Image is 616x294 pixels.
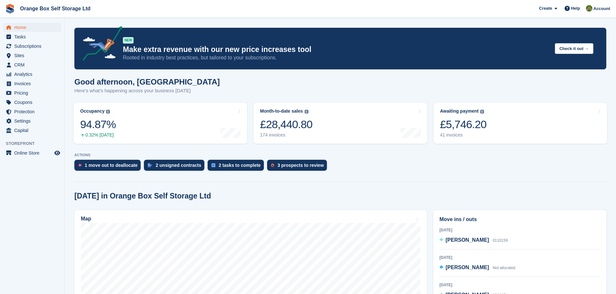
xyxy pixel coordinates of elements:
a: menu [3,32,61,41]
span: [PERSON_NAME] [446,237,489,243]
h2: [DATE] in Orange Box Self Storage Ltd [74,192,211,200]
span: Online Store [14,148,53,157]
div: 94.87% [80,118,116,131]
h1: Good afternoon, [GEOGRAPHIC_DATA] [74,77,220,86]
img: stora-icon-8386f47178a22dfd0bd8f6a31ec36ba5ce8667c1dd55bd0f319d3a0aa187defe.svg [5,4,15,14]
img: Pippa White [586,5,592,12]
img: move_outs_to_deallocate_icon-f764333ba52eb49d3ac5e1228854f67142a1ed5810a6f6cc68b1a99e826820c5.svg [78,163,81,167]
img: icon-info-grey-7440780725fd019a000dd9b08b2336e03edf1995a4989e88bcd33f0948082b44.svg [305,110,308,114]
span: Capital [14,126,53,135]
span: Coupons [14,98,53,107]
div: 2 unsigned contracts [156,163,201,168]
div: [DATE] [439,282,600,288]
a: menu [3,79,61,88]
img: prospect-51fa495bee0391a8d652442698ab0144808aea92771e9ea1ae160a38d050c398.svg [271,163,274,167]
p: Make extra revenue with our new price increases tool [123,45,550,54]
img: price-adjustments-announcement-icon-8257ccfd72463d97f412b2fc003d46551f7dbcb40ab6d574587a9cd5c0d94... [77,26,123,63]
img: task-75834270c22a3079a89374b754ae025e5fb1db73e45f91037f5363f120a921f8.svg [211,163,215,167]
span: Home [14,23,53,32]
span: Sites [14,51,53,60]
a: [PERSON_NAME] 0110159 [439,236,508,245]
img: contract_signature_icon-13c848040528278c33f63329250d36e43548de30e8caae1d1a13099fd9432cc5.svg [148,163,152,167]
a: menu [3,126,61,135]
a: Awaiting payment £5,746.20 41 invoices [434,103,607,144]
h2: Move ins / outs [439,216,600,223]
a: Orange Box Self Storage Ltd [17,3,93,14]
div: 174 invoices [260,132,312,138]
span: Protection [14,107,53,116]
a: menu [3,60,61,69]
span: 0110159 [493,238,508,243]
img: icon-info-grey-7440780725fd019a000dd9b08b2336e03edf1995a4989e88bcd33f0948082b44.svg [480,110,484,114]
span: Not allocated [493,266,515,270]
div: NEW [123,37,134,44]
div: 2 tasks to complete [219,163,261,168]
a: 1 move out to deallocate [74,160,144,174]
p: Here's what's happening across your business [DATE] [74,87,220,95]
div: 41 invoices [440,132,487,138]
a: menu [3,70,61,79]
span: [PERSON_NAME] [446,265,489,270]
span: Pricing [14,88,53,97]
a: 2 tasks to complete [208,160,267,174]
span: Storefront [6,140,64,147]
img: icon-info-grey-7440780725fd019a000dd9b08b2336e03edf1995a4989e88bcd33f0948082b44.svg [106,110,110,114]
div: £28,440.80 [260,118,312,131]
button: Check it out → [555,43,593,54]
div: 3 prospects to review [277,163,324,168]
a: menu [3,107,61,116]
p: ACTIONS [74,153,606,157]
span: Analytics [14,70,53,79]
h2: Map [81,216,91,222]
a: 3 prospects to review [267,160,330,174]
a: [PERSON_NAME] Not allocated [439,264,515,272]
span: Help [571,5,580,12]
div: 1 move out to deallocate [85,163,137,168]
a: Month-to-date sales £28,440.80 174 invoices [254,103,427,144]
span: Account [593,5,610,12]
a: menu [3,98,61,107]
a: menu [3,88,61,97]
div: [DATE] [439,227,600,233]
a: menu [3,117,61,126]
span: Invoices [14,79,53,88]
div: Occupancy [80,108,104,114]
div: Month-to-date sales [260,108,303,114]
p: Rooted in industry best practices, but tailored to your subscriptions. [123,54,550,61]
a: Preview store [53,149,61,157]
a: menu [3,23,61,32]
a: menu [3,42,61,51]
div: £5,746.20 [440,118,487,131]
span: CRM [14,60,53,69]
span: Tasks [14,32,53,41]
span: Settings [14,117,53,126]
a: 2 unsigned contracts [144,160,208,174]
span: Subscriptions [14,42,53,51]
a: Occupancy 94.87% 0.32% [DATE] [74,103,247,144]
div: Awaiting payment [440,108,479,114]
a: menu [3,148,61,157]
div: 0.32% [DATE] [80,132,116,138]
div: [DATE] [439,255,600,260]
span: Create [539,5,552,12]
a: menu [3,51,61,60]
